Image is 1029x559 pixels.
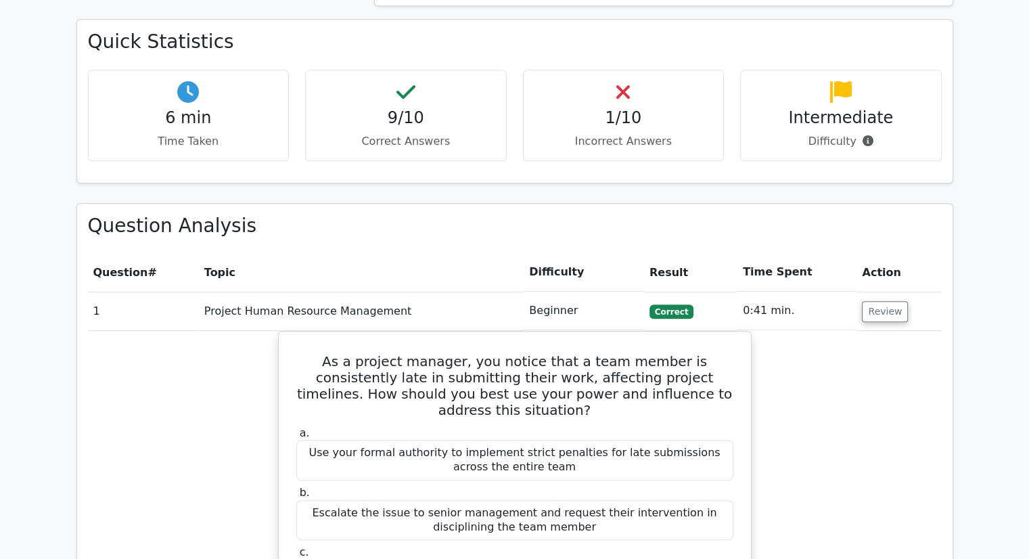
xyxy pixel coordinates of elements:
div: Escalate the issue to senior management and request their intervention in disciplining the team m... [296,500,733,541]
h4: Intermediate [752,108,930,128]
span: Correct [649,305,693,318]
td: Beginner [524,292,644,330]
h4: 6 min [99,108,278,128]
th: Result [644,253,737,292]
td: 1 [88,292,199,330]
p: Correct Answers [317,133,495,150]
th: Difficulty [524,253,644,292]
th: # [88,253,199,292]
h4: 1/10 [534,108,713,128]
button: Review [862,301,908,322]
div: Use your formal authority to implement strict penalties for late submissions across the entire team [296,440,733,480]
h4: 9/10 [317,108,495,128]
p: Time Taken [99,133,278,150]
p: Difficulty [752,133,930,150]
span: a. [300,426,310,439]
p: Incorrect Answers [534,133,713,150]
th: Action [856,253,941,292]
span: b. [300,486,310,499]
th: Topic [199,253,524,292]
td: 0:41 min. [737,292,856,330]
th: Time Spent [737,253,856,292]
h5: As a project manager, you notice that a team member is consistently late in submitting their work... [295,353,735,418]
h3: Quick Statistics [88,30,942,53]
span: Question [93,266,148,279]
td: Project Human Resource Management [199,292,524,330]
span: c. [300,545,309,558]
h3: Question Analysis [88,215,942,238]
